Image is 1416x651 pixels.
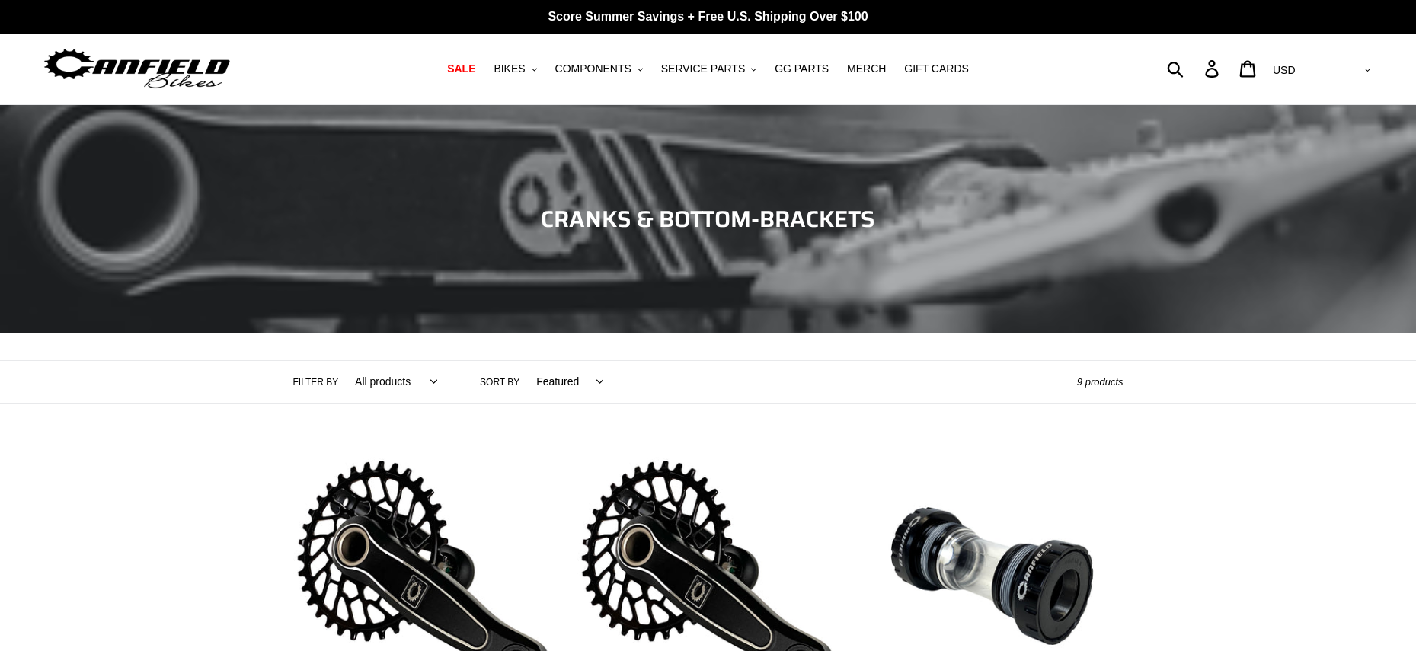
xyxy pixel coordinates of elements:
[293,375,339,389] label: Filter by
[847,62,886,75] span: MERCH
[42,45,232,93] img: Canfield Bikes
[897,59,976,79] a: GIFT CARDS
[555,62,631,75] span: COMPONENTS
[494,62,525,75] span: BIKES
[541,201,875,237] span: CRANKS & BOTTOM-BRACKETS
[480,375,519,389] label: Sort by
[767,59,836,79] a: GG PARTS
[1175,52,1214,85] input: Search
[447,62,475,75] span: SALE
[440,59,483,79] a: SALE
[1077,376,1124,388] span: 9 products
[775,62,829,75] span: GG PARTS
[839,59,893,79] a: MERCH
[654,59,764,79] button: SERVICE PARTS
[548,59,650,79] button: COMPONENTS
[486,59,544,79] button: BIKES
[661,62,745,75] span: SERVICE PARTS
[904,62,969,75] span: GIFT CARDS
